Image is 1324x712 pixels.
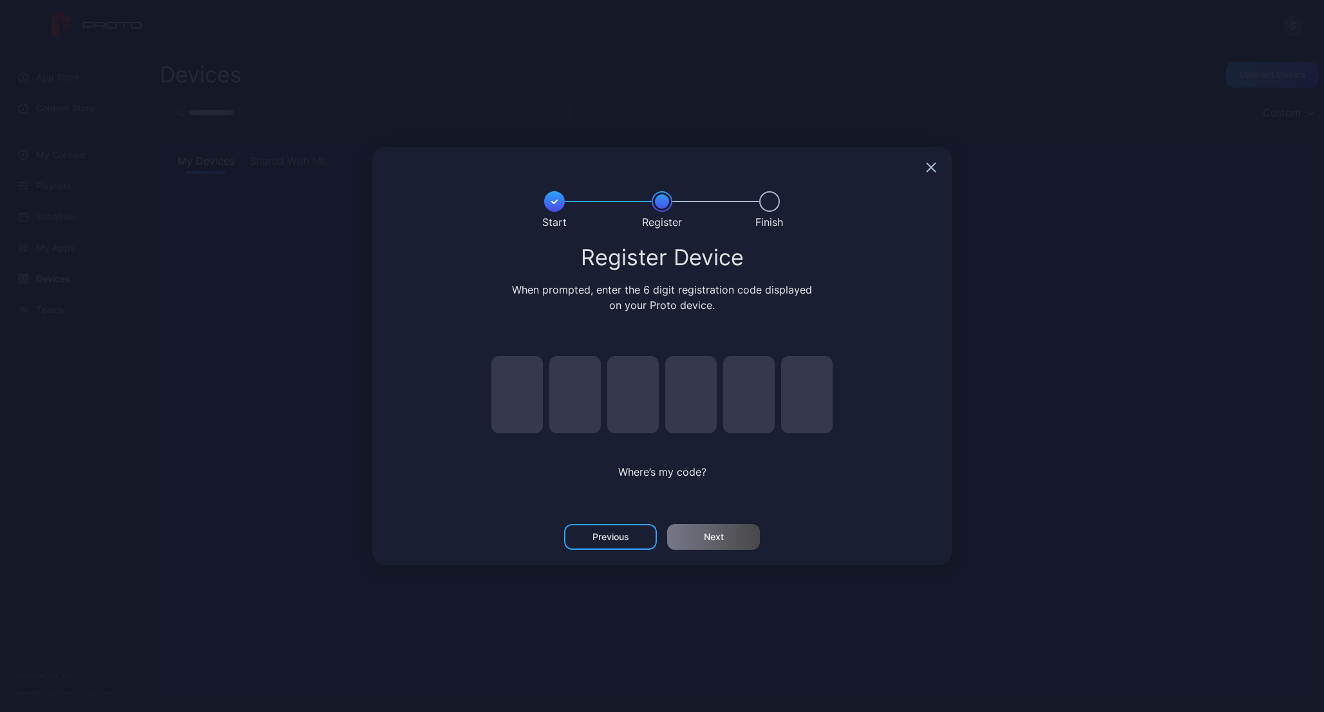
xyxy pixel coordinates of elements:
div: Finish [755,214,783,230]
input: pin code 2 of 6 [549,356,601,433]
div: Register Device [388,246,936,269]
div: When prompted, enter the 6 digit registration code displayed on your Proto device. [509,282,815,313]
div: Previous [592,532,629,542]
span: Where’s my code? [618,465,706,478]
input: pin code 4 of 6 [665,356,717,433]
button: Previous [564,524,657,550]
input: pin code 5 of 6 [723,356,775,433]
div: Next [704,532,724,542]
input: pin code 1 of 6 [491,356,543,433]
input: pin code 6 of 6 [781,356,833,433]
div: Start [542,214,567,230]
input: pin code 3 of 6 [607,356,659,433]
div: Register [642,214,682,230]
button: Next [667,524,760,550]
